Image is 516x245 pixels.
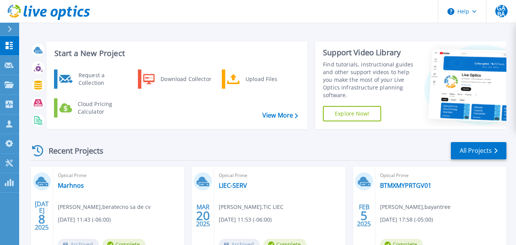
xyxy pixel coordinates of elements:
[34,202,49,230] div: [DATE] 2025
[58,215,111,224] span: [DATE] 11:43 (-06:00)
[196,212,210,219] span: 20
[54,49,298,58] h3: Start a New Project
[58,171,180,180] span: Optical Prime
[380,182,431,189] a: BTMXMYPRTGV01
[219,171,341,180] span: Optical Prime
[323,61,418,99] div: Find tutorials, instructional guides and other support videos to help you make the most of your L...
[242,71,298,87] div: Upload Files
[58,182,84,189] a: Marhnos
[29,141,114,160] div: Recent Projects
[222,70,300,89] a: Upload Files
[380,203,450,211] span: [PERSON_NAME] , bayantree
[219,215,272,224] span: [DATE] 11:53 (-06:00)
[451,142,506,159] a: All Projects
[360,212,367,219] span: 5
[357,202,371,230] div: FEB 2025
[262,112,298,119] a: View More
[323,48,418,58] div: Support Video Library
[75,71,131,87] div: Request a Collection
[495,5,508,17] span: GABÁ
[38,216,45,222] span: 8
[380,171,502,180] span: Optical Prime
[323,106,381,121] a: Explore Now!
[54,98,133,118] a: Cloud Pricing Calculator
[58,203,151,211] span: [PERSON_NAME] , beratecno sa de cv
[196,202,210,230] div: MAR 2025
[74,100,131,116] div: Cloud Pricing Calculator
[219,182,247,189] a: LIEC-SERV
[219,203,283,211] span: [PERSON_NAME] , TIC LIEC
[380,215,433,224] span: [DATE] 17:58 (-05:00)
[138,70,216,89] a: Download Collector
[157,71,215,87] div: Download Collector
[54,70,133,89] a: Request a Collection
